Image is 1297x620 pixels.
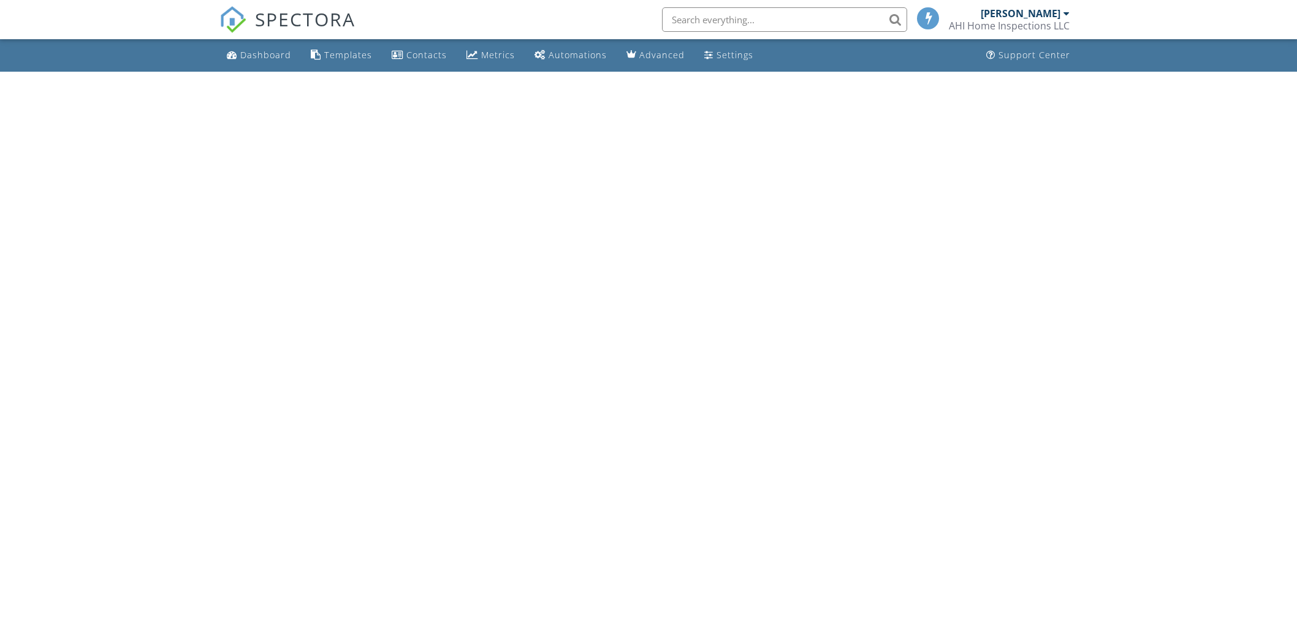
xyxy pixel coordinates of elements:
div: Support Center [998,49,1070,61]
a: Metrics [462,44,520,67]
a: Automations (Basic) [530,44,612,67]
div: Templates [324,49,372,61]
input: Search everything... [662,7,907,32]
a: Advanced [622,44,690,67]
div: Dashboard [240,49,291,61]
div: Automations [549,49,607,61]
a: Support Center [981,44,1075,67]
div: [PERSON_NAME] [981,7,1060,20]
a: Settings [699,44,758,67]
a: Templates [306,44,377,67]
a: SPECTORA [219,17,356,42]
span: SPECTORA [255,6,356,32]
div: Settings [717,49,753,61]
div: Contacts [406,49,447,61]
a: Dashboard [222,44,296,67]
div: AHI Home Inspections LLC [949,20,1070,32]
div: Advanced [639,49,685,61]
img: The Best Home Inspection Software - Spectora [219,6,246,33]
div: Metrics [481,49,515,61]
a: Contacts [387,44,452,67]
